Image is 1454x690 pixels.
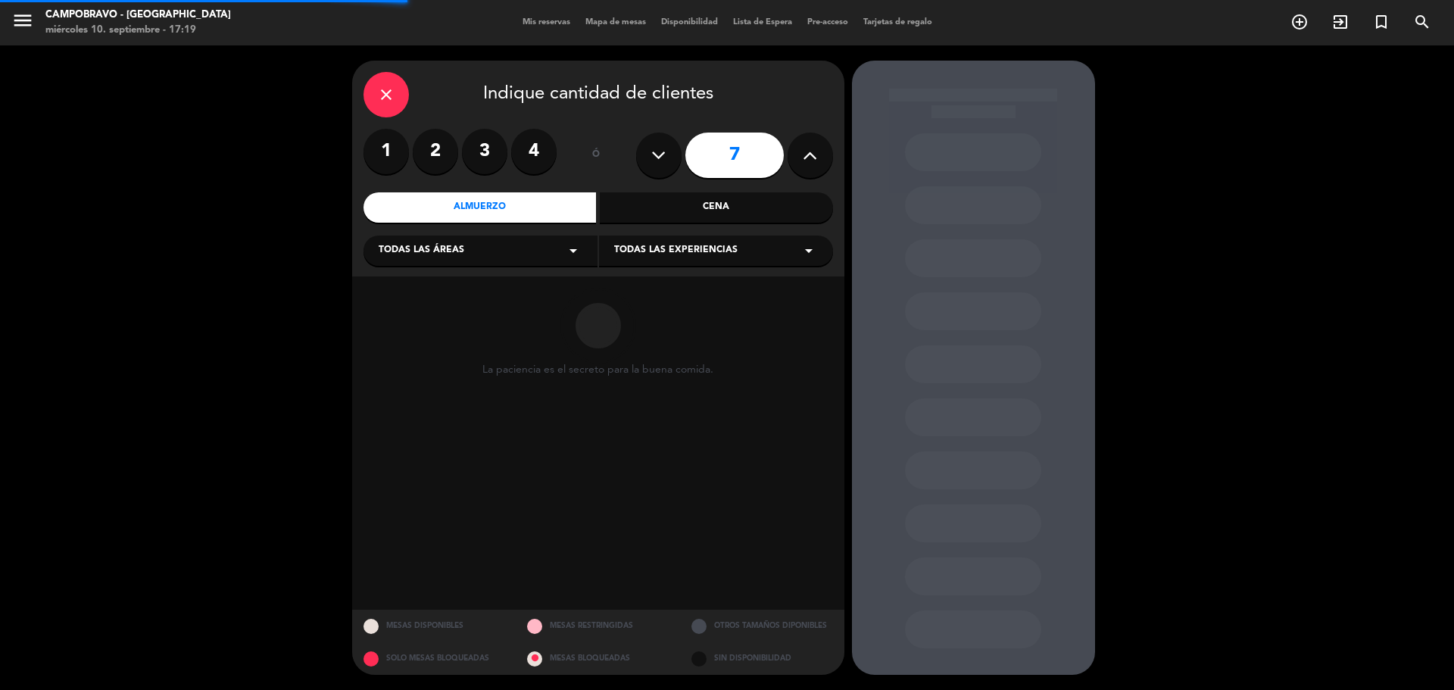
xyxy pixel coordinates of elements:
label: 3 [462,129,507,174]
div: Indique cantidad de clientes [363,72,833,117]
i: exit_to_app [1331,13,1349,31]
span: Todas las experiencias [614,243,738,258]
div: ó [572,129,621,182]
span: Mis reservas [515,18,578,27]
label: 2 [413,129,458,174]
span: Disponibilidad [654,18,725,27]
span: Mapa de mesas [578,18,654,27]
span: Lista de Espera [725,18,800,27]
i: menu [11,9,34,32]
label: 4 [511,129,557,174]
span: Pre-acceso [800,18,856,27]
div: MESAS BLOQUEADAS [516,642,680,675]
div: SOLO MESAS BLOQUEADAS [352,642,516,675]
i: turned_in_not [1372,13,1390,31]
label: 1 [363,129,409,174]
i: arrow_drop_down [564,242,582,260]
i: add_circle_outline [1290,13,1309,31]
div: Almuerzo [363,192,597,223]
div: Cena [600,192,833,223]
i: search [1413,13,1431,31]
div: miércoles 10. septiembre - 17:19 [45,23,231,38]
div: MESAS RESTRINGIDAS [516,610,680,642]
div: SIN DISPONIBILIDAD [680,642,844,675]
div: La paciencia es el secreto para la buena comida. [482,364,713,376]
i: arrow_drop_down [800,242,818,260]
i: close [377,86,395,104]
button: menu [11,9,34,37]
span: Todas las áreas [379,243,464,258]
span: Tarjetas de regalo [856,18,940,27]
div: Campobravo - [GEOGRAPHIC_DATA] [45,8,231,23]
div: OTROS TAMAÑOS DIPONIBLES [680,610,844,642]
div: MESAS DISPONIBLES [352,610,516,642]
